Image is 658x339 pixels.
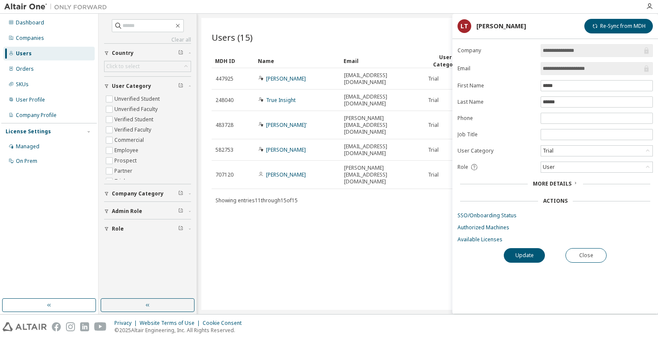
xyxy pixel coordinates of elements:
div: Name [258,54,337,68]
label: Verified Student [114,114,155,125]
button: User Category [104,77,191,96]
span: User Category [112,83,151,90]
label: Phone [458,115,535,122]
a: SSO/Onboarding Status [458,212,653,219]
span: Clear filter [178,50,183,57]
div: Website Terms of Use [140,320,203,327]
span: Admin Role [112,208,142,215]
span: 707120 [215,171,233,178]
div: Companies [16,35,44,42]
div: User Profile [16,96,45,103]
div: Cookie Consent [203,320,247,327]
img: instagram.svg [66,322,75,331]
label: Last Name [458,99,535,105]
div: MDH ID [215,54,251,68]
label: Company [458,47,535,54]
span: Clear filter [178,190,183,197]
a: Authorized Machines [458,224,653,231]
button: Admin Role [104,202,191,221]
div: Managed [16,143,39,150]
a: Available Licenses [458,236,653,243]
div: Trial [541,146,555,156]
label: First Name [458,82,535,89]
span: [PERSON_NAME][EMAIL_ADDRESS][DOMAIN_NAME] [344,115,420,135]
div: Privacy [114,320,140,327]
div: License Settings [6,128,51,135]
div: Click to select [106,63,140,70]
span: [EMAIL_ADDRESS][DOMAIN_NAME] [344,72,420,86]
div: Trial [541,146,652,156]
span: Trial [428,97,439,104]
img: facebook.svg [52,322,61,331]
span: [PERSON_NAME][EMAIL_ADDRESS][DOMAIN_NAME] [344,165,420,185]
label: User Category [458,147,535,154]
button: Close [565,248,607,263]
span: Clear filter [178,83,183,90]
span: Showing entries 11 through 15 of 15 [215,197,298,204]
label: Partner [114,166,134,176]
div: User [541,162,652,172]
span: Trial [428,147,439,153]
button: Company Category [104,184,191,203]
a: True Insight [266,96,296,104]
span: 582753 [215,147,233,153]
span: Trial [428,75,439,82]
label: Email [458,65,535,72]
a: Clear all [104,36,191,43]
span: 447925 [215,75,233,82]
label: Unverified Faculty [114,104,159,114]
div: On Prem [16,158,37,165]
a: [PERSON_NAME]' [266,121,307,129]
button: Role [104,219,191,238]
div: SKUs [16,81,29,88]
div: Company Profile [16,112,57,119]
a: [PERSON_NAME] [266,75,306,82]
label: Employee [114,145,140,156]
span: Company Category [112,190,164,197]
a: [PERSON_NAME] [266,146,306,153]
p: © 2025 Altair Engineering, Inc. All Rights Reserved. [114,327,247,334]
label: Job Title [458,131,535,138]
span: More Details [533,180,571,187]
span: 483728 [215,122,233,129]
button: Country [104,44,191,63]
span: [EMAIL_ADDRESS][DOMAIN_NAME] [344,143,420,157]
img: youtube.svg [94,322,107,331]
span: Country [112,50,134,57]
div: Email [344,54,421,68]
div: Click to select [105,61,191,72]
div: Users [16,50,32,57]
label: Commercial [114,135,146,145]
span: Role [112,225,124,232]
img: linkedin.svg [80,322,89,331]
span: Trial [428,122,439,129]
img: Altair One [4,3,111,11]
button: Update [504,248,545,263]
div: Dashboard [16,19,44,26]
div: Actions [543,198,568,204]
button: Re-Sync from MDH [584,19,653,33]
span: [EMAIL_ADDRESS][DOMAIN_NAME] [344,93,420,107]
div: LT [458,19,471,33]
img: altair_logo.svg [3,322,47,331]
div: User Category [428,54,464,68]
label: Prospect [114,156,138,166]
span: Clear filter [178,225,183,232]
div: [PERSON_NAME] [476,23,526,30]
span: 248040 [215,97,233,104]
span: Clear filter [178,208,183,215]
span: Role [458,164,468,171]
span: Trial [428,171,439,178]
span: Users (15) [212,31,253,43]
div: Orders [16,66,34,72]
label: Verified Faculty [114,125,153,135]
label: Trial [114,176,127,186]
label: Unverified Student [114,94,162,104]
a: [PERSON_NAME] [266,171,306,178]
div: User [541,162,556,172]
